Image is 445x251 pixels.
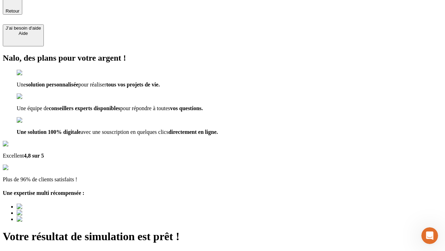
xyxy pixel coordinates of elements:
[3,230,442,243] h1: Votre résultat de simulation est prêt !
[78,82,106,88] span: pour réaliser
[168,129,218,135] span: directement en ligne.
[3,190,442,196] h4: Une expertise multi récompensée :
[17,210,81,216] img: Best savings advice award
[17,82,26,88] span: Une
[106,82,160,88] span: tous vos projets de vie.
[24,153,44,159] span: 4,8 sur 5
[3,141,43,147] img: Google Review
[3,24,44,46] button: J’ai besoin d'aideAide
[17,105,49,111] span: Une équipe de
[170,105,203,111] span: vos questions.
[6,8,19,14] span: Retour
[17,93,47,100] img: checkmark
[120,105,170,111] span: pour répondre à toutes
[17,204,81,210] img: Best savings advice award
[26,82,79,88] span: solution personnalisée
[3,176,442,183] p: Plus de 96% de clients satisfaits !
[421,227,438,244] iframe: Intercom live chat
[17,70,47,76] img: checkmark
[6,25,41,31] div: J’ai besoin d'aide
[17,216,81,222] img: Best savings advice award
[3,53,442,63] h2: Nalo, des plans pour votre argent !
[3,165,37,171] img: reviews stars
[49,105,120,111] span: conseillers experts disponibles
[6,31,41,36] div: Aide
[81,129,168,135] span: avec une souscription en quelques clics
[17,129,81,135] span: Une solution 100% digitale
[3,153,24,159] span: Excellent
[17,117,47,123] img: checkmark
